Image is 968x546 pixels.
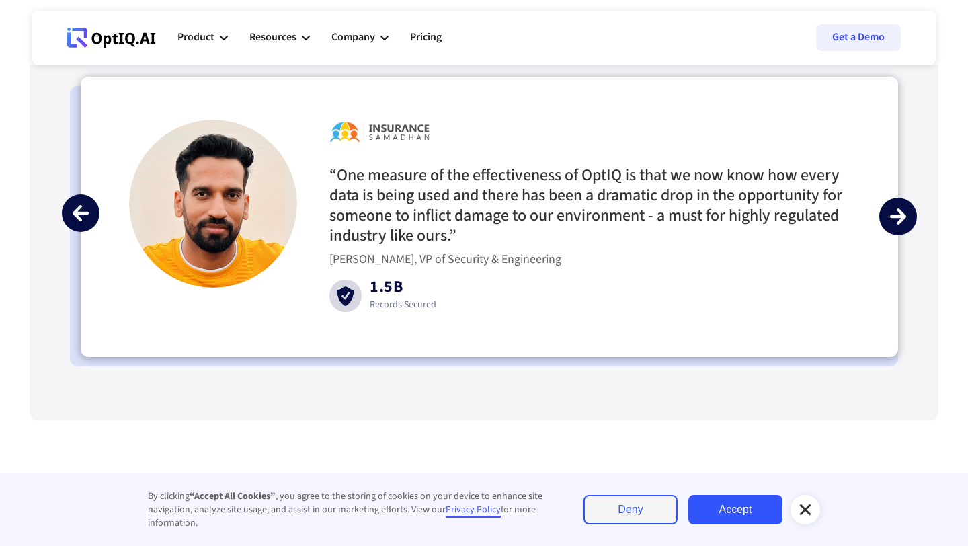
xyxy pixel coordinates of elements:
[331,28,375,46] div: Company
[816,24,901,51] a: Get a Demo
[329,253,569,266] div: [PERSON_NAME], VP of Security & Engineering
[446,503,501,518] a: Privacy Policy
[583,495,678,524] a: Deny
[177,17,228,58] div: Product
[81,77,898,357] div: carousel
[688,495,782,524] a: Accept
[81,77,898,355] div: 2 of 3
[370,298,436,311] div: Records Secured
[410,17,442,58] a: Pricing
[67,17,156,58] a: Webflow Homepage
[879,198,917,235] div: next slide
[148,490,557,530] div: By clicking , you agree to the storing of cookies on your device to enhance site navigation, anal...
[190,490,276,503] strong: “Accept All Cookies”
[67,47,68,48] div: Webflow Homepage
[329,165,850,246] h3: “One measure of the effectiveness of OptIQ is that we now know how every data is being used and t...
[62,194,99,232] div: previous slide
[177,28,214,46] div: Product
[370,280,436,298] div: 1.5B
[331,17,389,58] div: Company
[249,17,310,58] div: Resources
[249,28,296,46] div: Resources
